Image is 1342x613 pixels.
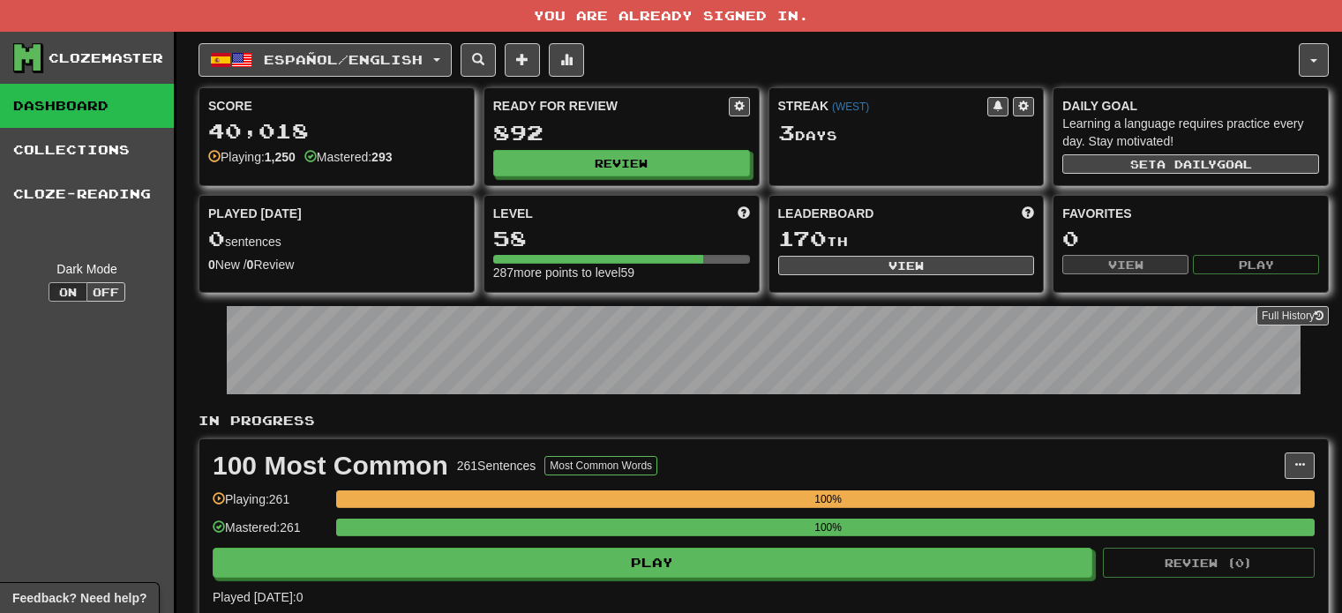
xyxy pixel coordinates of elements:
div: New / Review [208,256,465,273]
span: 3 [778,120,795,145]
div: 58 [493,228,750,250]
button: Play [213,548,1092,578]
div: 100% [341,519,1315,536]
button: Play [1193,255,1319,274]
div: Favorites [1062,205,1319,222]
div: 100% [341,490,1315,508]
button: Seta dailygoal [1062,154,1319,174]
button: Add sentence to collection [505,43,540,77]
div: Mastered: 261 [213,519,327,548]
div: 100 Most Common [213,452,448,479]
button: Off [86,282,125,302]
button: Search sentences [461,43,496,77]
div: Clozemaster [49,49,163,67]
div: Dark Mode [13,260,161,278]
div: Playing: 261 [213,490,327,520]
div: Learning a language requires practice every day. Stay motivated! [1062,115,1319,150]
div: Day s [778,122,1035,145]
div: sentences [208,228,465,250]
span: 0 [208,226,225,250]
button: On [49,282,87,302]
div: Ready for Review [493,97,729,115]
a: Full History [1256,306,1329,325]
span: Score more points to level up [738,205,750,222]
div: Daily Goal [1062,97,1319,115]
strong: 1,250 [265,150,296,164]
span: Leaderboard [778,205,874,222]
div: 0 [1062,228,1319,250]
button: More stats [549,43,584,77]
div: th [778,228,1035,250]
p: In Progress [199,412,1329,430]
strong: 293 [371,150,392,164]
div: Score [208,97,465,115]
span: a daily [1157,158,1217,170]
span: Open feedback widget [12,589,146,607]
div: 261 Sentences [457,457,536,475]
strong: 0 [247,258,254,272]
div: Playing: [208,148,296,166]
button: Review [493,150,750,176]
div: 40,018 [208,120,465,142]
a: (WEST) [832,101,869,113]
span: Español / English [264,52,423,67]
button: View [778,256,1035,275]
button: Review (0) [1103,548,1315,578]
span: Played [DATE] [208,205,302,222]
div: 287 more points to level 59 [493,264,750,281]
span: Played [DATE]: 0 [213,590,303,604]
span: Level [493,205,533,222]
div: Mastered: [304,148,393,166]
span: This week in points, UTC [1022,205,1034,222]
button: Español/English [199,43,452,77]
button: View [1062,255,1188,274]
strong: 0 [208,258,215,272]
button: Most Common Words [544,456,657,475]
span: 170 [778,226,827,250]
div: Streak [778,97,988,115]
div: 892 [493,122,750,144]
